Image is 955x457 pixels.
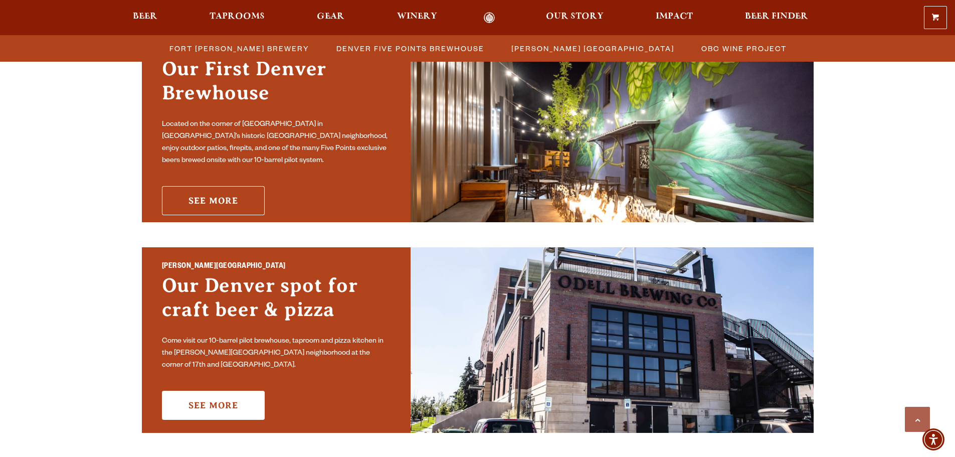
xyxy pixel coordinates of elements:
span: Gear [317,13,344,21]
a: Fort [PERSON_NAME] Brewery [163,41,314,56]
h3: Our Denver spot for craft beer & pizza [162,273,391,332]
span: Winery [397,13,437,21]
span: Beer Finder [745,13,808,21]
span: Taprooms [210,13,265,21]
img: Sloan’s Lake Brewhouse' [411,247,814,433]
span: Impact [656,13,693,21]
a: Our Story [539,12,610,24]
span: Our Story [546,13,604,21]
span: Denver Five Points Brewhouse [336,41,484,56]
a: Beer [126,12,164,24]
a: Denver Five Points Brewhouse [330,41,489,56]
img: Promo Card Aria Label' [411,37,814,222]
a: Beer Finder [738,12,815,24]
a: Scroll to top [905,407,930,432]
span: Fort [PERSON_NAME] Brewery [169,41,309,56]
a: Winery [391,12,444,24]
a: OBC Wine Project [695,41,792,56]
a: See More [162,391,265,420]
p: Come visit our 10-barrel pilot brewhouse, taproom and pizza kitchen in the [PERSON_NAME][GEOGRAPH... [162,336,391,372]
a: Impact [649,12,699,24]
a: Taprooms [203,12,271,24]
a: Gear [310,12,351,24]
a: See More [162,186,265,215]
p: Located on the corner of [GEOGRAPHIC_DATA] in [GEOGRAPHIC_DATA]’s historic [GEOGRAPHIC_DATA] neig... [162,119,391,167]
span: OBC Wine Project [701,41,787,56]
span: [PERSON_NAME] [GEOGRAPHIC_DATA] [511,41,674,56]
span: Beer [133,13,157,21]
a: [PERSON_NAME] [GEOGRAPHIC_DATA] [505,41,679,56]
h2: [PERSON_NAME][GEOGRAPHIC_DATA] [162,260,391,273]
a: Odell Home [471,12,508,24]
div: Accessibility Menu [922,428,944,450]
h3: Our First Denver Brewhouse [162,57,391,115]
